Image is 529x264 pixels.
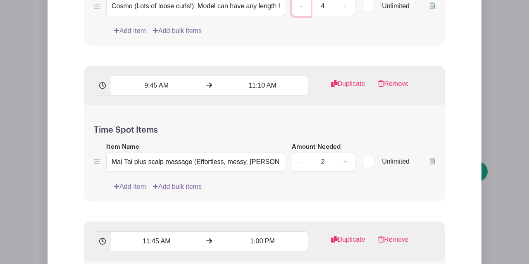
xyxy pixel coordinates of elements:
input: Set Start Time [111,76,202,95]
span: Unlimited [382,2,410,10]
a: Remove [378,235,409,251]
h5: Time Spot Items [94,125,435,135]
a: Add bulk items [153,26,202,36]
a: Add bulk items [153,182,202,192]
input: Set End Time [217,76,308,95]
input: e.g. Snacks or Check-in Attendees [106,152,285,172]
input: Set End Time [217,231,308,251]
input: Set Start Time [111,231,202,251]
a: Duplicate [331,235,365,251]
a: - [292,152,311,172]
a: Add Item [114,26,146,36]
a: + [335,152,355,172]
label: Amount Needed [292,143,341,152]
a: Remove [378,79,409,95]
a: Duplicate [331,79,365,95]
span: Unlimited [382,158,410,165]
a: Add Item [114,182,146,192]
label: Item Name [106,143,139,152]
